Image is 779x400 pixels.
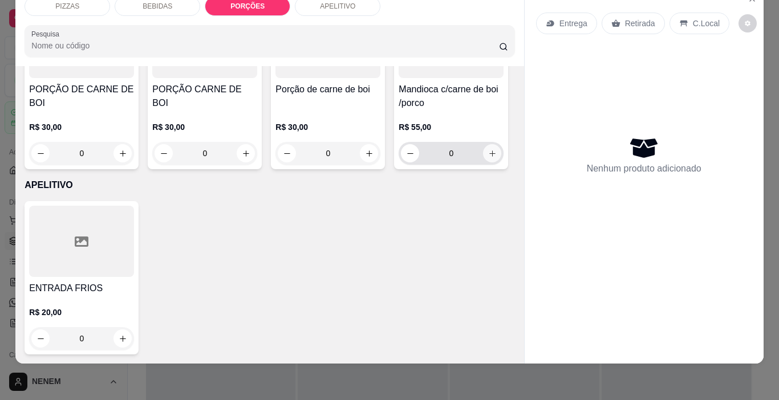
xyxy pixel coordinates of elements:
button: decrease-product-quantity [31,144,50,162]
p: BEBIDAS [143,2,172,11]
h4: PORÇÃO DE CARNE DE BOI [29,83,134,110]
p: R$ 20,00 [29,307,134,318]
button: decrease-product-quantity [31,329,50,348]
button: increase-product-quantity [237,144,255,162]
p: Entrega [559,18,587,29]
p: APELITIVO [320,2,355,11]
h4: Porção de carne de boi [275,83,380,96]
p: C.Local [693,18,720,29]
p: Nenhum produto adicionado [587,162,701,175]
p: Retirada [625,18,655,29]
h4: Mandioca c/carne de boi /porco [399,83,504,110]
h4: PORÇÃO CARNE DE BOI [152,83,257,110]
button: decrease-product-quantity [278,144,296,162]
p: PORÇÕES [230,2,265,11]
p: R$ 30,00 [275,121,380,133]
p: R$ 30,00 [152,121,257,133]
p: R$ 30,00 [29,121,134,133]
button: increase-product-quantity [483,144,501,162]
button: decrease-product-quantity [739,14,757,32]
input: Pesquisa [31,40,499,51]
h4: ENTRADA FRIOS [29,281,134,295]
p: PIZZAS [55,2,79,11]
button: decrease-product-quantity [155,144,173,162]
button: increase-product-quantity [360,144,378,162]
button: increase-product-quantity [113,144,132,162]
label: Pesquisa [31,29,63,39]
p: APELITIVO [25,178,514,192]
button: decrease-product-quantity [401,144,419,162]
button: increase-product-quantity [113,329,132,348]
p: R$ 55,00 [399,121,504,133]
